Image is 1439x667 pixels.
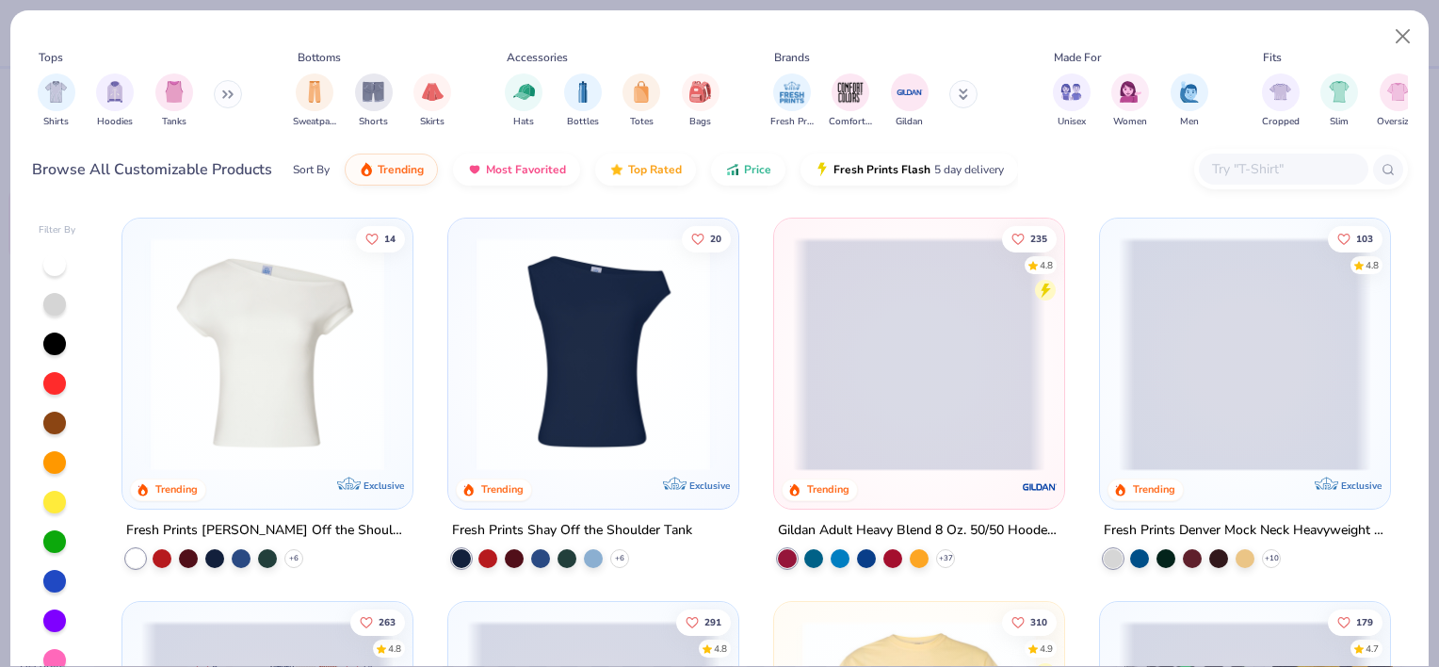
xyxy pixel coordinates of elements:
div: Fresh Prints Denver Mock Neck Heavyweight Sweatshirt [1104,519,1386,543]
button: filter button [293,73,336,129]
div: 4.8 [1366,258,1379,272]
img: Bags Image [689,81,710,103]
img: 5716b33b-ee27-473a-ad8a-9b8687048459 [467,237,719,471]
span: 291 [704,617,721,626]
button: filter button [1111,73,1149,129]
span: 5 day delivery [934,159,1004,181]
div: Tops [39,49,63,66]
span: Sweatpants [293,115,336,129]
button: Trending [345,154,438,186]
button: filter button [770,73,814,129]
img: Cropped Image [1269,81,1291,103]
span: Fresh Prints [770,115,814,129]
span: Exclusive [1340,480,1381,492]
input: Try "T-Shirt" [1210,158,1355,180]
div: filter for Bags [682,73,719,129]
div: filter for Women [1111,73,1149,129]
button: Price [711,154,785,186]
span: Exclusive [689,480,730,492]
img: Hoodies Image [105,81,125,103]
div: 4.8 [389,642,402,656]
span: Bags [689,115,711,129]
img: Sweatpants Image [304,81,325,103]
span: 263 [380,617,396,626]
div: filter for Men [1171,73,1208,129]
span: Women [1113,115,1147,129]
div: filter for Slim [1320,73,1358,129]
button: filter button [622,73,660,129]
div: filter for Totes [622,73,660,129]
div: Accessories [507,49,568,66]
img: Skirts Image [422,81,444,103]
span: + 10 [1264,553,1278,564]
button: filter button [1262,73,1300,129]
button: filter button [38,73,75,129]
span: Slim [1330,115,1349,129]
img: Comfort Colors Image [836,78,865,106]
div: Fresh Prints [PERSON_NAME] Off the Shoulder Top [126,519,409,543]
span: + 6 [615,553,624,564]
div: filter for Cropped [1262,73,1300,129]
button: filter button [1377,73,1419,129]
div: 4.7 [1366,642,1379,656]
img: Bottles Image [573,81,593,103]
button: Like [357,225,406,252]
span: Most Favorited [486,162,566,177]
button: Fresh Prints Flash5 day delivery [800,154,1018,186]
span: Tanks [162,115,186,129]
img: Unisex Image [1060,81,1082,103]
div: filter for Shorts [355,73,393,129]
div: filter for Tanks [155,73,193,129]
span: Fresh Prints Flash [833,162,930,177]
button: filter button [891,73,929,129]
div: filter for Unisex [1053,73,1091,129]
div: filter for Shirts [38,73,75,129]
img: Shorts Image [363,81,384,103]
div: Made For [1054,49,1101,66]
img: Tanks Image [164,81,185,103]
span: 14 [385,234,396,243]
span: + 6 [289,553,299,564]
span: Price [744,162,771,177]
div: filter for Comfort Colors [829,73,872,129]
div: filter for Hats [505,73,542,129]
img: Fresh Prints Image [778,78,806,106]
span: Skirts [420,115,445,129]
span: Hats [513,115,534,129]
button: Like [351,609,406,635]
button: filter button [1171,73,1208,129]
button: Most Favorited [453,154,580,186]
div: filter for Sweatpants [293,73,336,129]
span: Shorts [359,115,388,129]
img: Hats Image [513,81,535,103]
img: Gildan logo [1021,468,1059,506]
div: Filter By [39,223,76,237]
span: + 37 [938,553,952,564]
img: Women Image [1120,81,1141,103]
div: filter for Gildan [891,73,929,129]
div: Brands [774,49,810,66]
img: flash.gif [815,162,830,177]
span: 103 [1356,234,1373,243]
span: 20 [710,234,721,243]
button: filter button [505,73,542,129]
span: Bottles [567,115,599,129]
img: trending.gif [359,162,374,177]
img: TopRated.gif [609,162,624,177]
div: filter for Skirts [413,73,451,129]
span: Comfort Colors [829,115,872,129]
button: Like [1002,609,1057,635]
button: filter button [564,73,602,129]
img: Shirts Image [45,81,67,103]
div: filter for Oversized [1377,73,1419,129]
span: Hoodies [97,115,133,129]
div: Browse All Customizable Products [32,158,272,181]
button: filter button [682,73,719,129]
span: Totes [630,115,654,129]
span: Gildan [896,115,923,129]
span: Unisex [1058,115,1086,129]
button: filter button [829,73,872,129]
button: filter button [355,73,393,129]
button: filter button [1320,73,1358,129]
img: most_fav.gif [467,162,482,177]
